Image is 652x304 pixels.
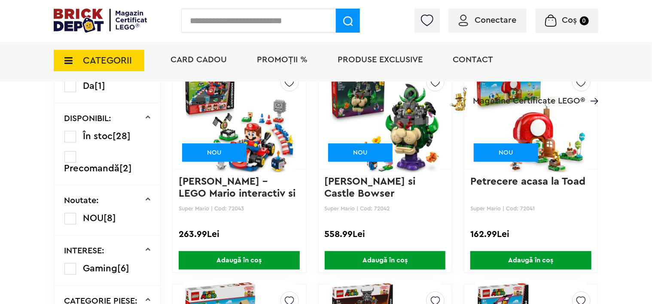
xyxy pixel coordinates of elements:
[325,205,446,212] p: Super Mario | Cod: 72042
[173,251,306,270] a: Adaugă în coș
[64,246,105,255] p: INTERESE:
[113,131,131,141] span: [28]
[104,213,116,223] span: [8]
[64,114,112,123] p: DISPONIBIL:
[329,58,441,178] img: Prince Florian si Castle Bowser
[325,251,446,270] span: Adaugă în coș
[585,85,598,94] a: Magazine Certificate LEGO®
[83,131,113,141] span: În stoc
[475,58,587,178] img: Petrecere acasa la Toad
[257,55,308,64] a: PROMOȚII %
[453,55,493,64] a: Contact
[83,56,132,65] span: CATEGORII
[470,205,591,212] p: Super Mario | Cod: 72041
[328,143,393,162] div: NOU
[83,264,118,273] span: Gaming
[580,16,589,25] small: 0
[562,16,577,24] span: Coș
[319,251,452,270] a: Adaugă în coș
[179,176,299,211] a: [PERSON_NAME] – LEGO Mario interactiv si ...
[475,16,516,24] span: Conectare
[120,164,132,173] span: [2]
[179,205,300,212] p: Super Mario | Cod: 72043
[474,143,538,162] div: NOU
[325,176,419,199] a: [PERSON_NAME] si Castle Bowser
[171,55,227,64] a: Card Cadou
[470,251,591,270] span: Adaugă în coș
[179,251,300,270] span: Adaugă în coș
[338,55,423,64] a: Produse exclusive
[470,229,591,240] div: 162.99Lei
[118,264,130,273] span: [6]
[325,229,446,240] div: 558.99Lei
[183,58,295,178] img: Mario Kart – LEGO Mario interactiv si Standard Kart
[179,229,300,240] div: 263.99Lei
[64,164,120,173] span: Precomandă
[64,196,99,205] p: Noutate:
[83,213,104,223] span: NOU
[470,176,585,187] a: Petrecere acasa la Toad
[182,143,247,162] div: NOU
[473,85,585,105] span: Magazine Certificate LEGO®
[464,251,597,270] a: Adaugă în coș
[459,16,516,24] a: Conectare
